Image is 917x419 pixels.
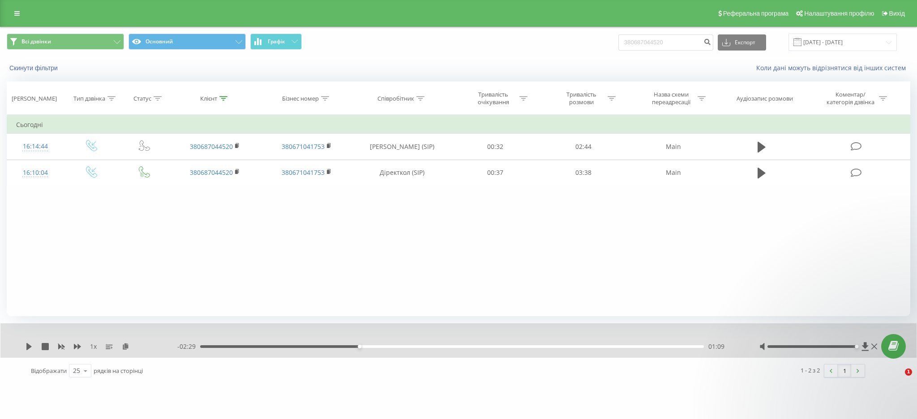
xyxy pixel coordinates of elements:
button: Експорт [718,34,766,51]
div: Тривалість очікування [469,91,517,106]
td: 00:37 [451,160,540,186]
td: Сьогодні [7,116,910,134]
td: 03:38 [540,160,628,186]
div: Accessibility label [358,345,362,348]
a: 380687044520 [190,142,233,151]
td: 02:44 [540,134,628,160]
span: Всі дзвінки [21,38,51,45]
div: Тип дзвінка [73,95,105,102]
td: Main [628,134,720,160]
a: 380687044520 [190,168,233,177]
div: Статус [133,95,151,102]
div: Тривалість розмови [557,91,605,106]
button: Основний [129,34,246,50]
button: Скинути фільтри [7,64,62,72]
div: 16:10:04 [16,164,55,182]
div: Бізнес номер [282,95,319,102]
span: рядків на сторінці [94,367,143,375]
div: Коментар/категорія дзвінка [824,91,877,106]
a: 380671041753 [282,142,325,151]
span: 01:09 [708,342,724,351]
button: Всі дзвінки [7,34,124,50]
span: Вихід [889,10,905,17]
div: Назва схеми переадресації [647,91,695,106]
a: 380671041753 [282,168,325,177]
span: - 02:29 [177,342,200,351]
div: Клієнт [200,95,217,102]
div: [PERSON_NAME] [12,95,57,102]
button: Графік [250,34,302,50]
td: 00:32 [451,134,540,160]
input: Пошук за номером [618,34,713,51]
span: Відображати [31,367,67,375]
span: Налаштування профілю [804,10,874,17]
div: Співробітник [377,95,414,102]
div: 25 [73,366,80,375]
td: Діректкол (SIP) [352,160,451,186]
span: 1 [905,368,912,376]
div: 16:14:44 [16,138,55,155]
span: Графік [268,38,285,45]
td: [PERSON_NAME] (SIP) [352,134,451,160]
iframe: Intercom live chat [887,368,908,390]
a: Коли дані можуть відрізнятися вiд інших систем [756,63,910,72]
span: 1 x [90,342,97,351]
td: Main [628,160,720,186]
span: Реферальна програма [723,10,789,17]
div: Аудіозапис розмови [737,95,793,102]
